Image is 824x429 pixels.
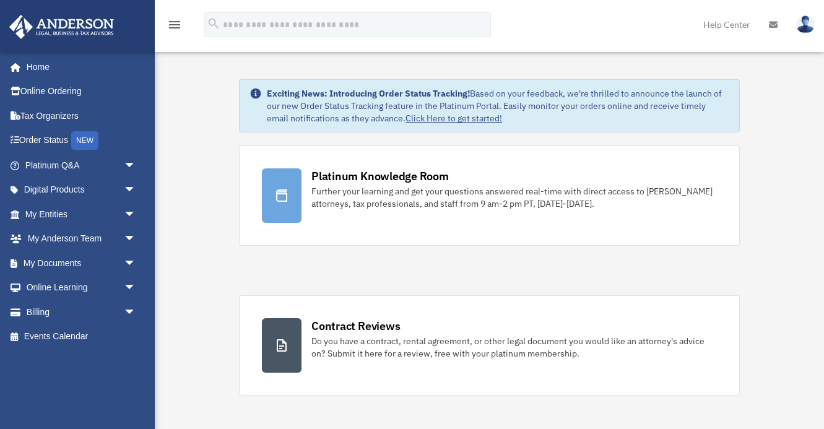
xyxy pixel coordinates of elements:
[124,178,149,203] span: arrow_drop_down
[9,251,155,275] a: My Documentsarrow_drop_down
[207,17,220,30] i: search
[239,145,740,246] a: Platinum Knowledge Room Further your learning and get your questions answered real-time with dire...
[311,185,717,210] div: Further your learning and get your questions answered real-time with direct access to [PERSON_NAM...
[796,15,815,33] img: User Pic
[9,324,155,349] a: Events Calendar
[9,300,155,324] a: Billingarrow_drop_down
[311,318,400,334] div: Contract Reviews
[124,202,149,227] span: arrow_drop_down
[124,227,149,252] span: arrow_drop_down
[9,103,155,128] a: Tax Organizers
[9,128,155,154] a: Order StatusNEW
[9,275,155,300] a: Online Learningarrow_drop_down
[167,22,182,32] a: menu
[6,15,118,39] img: Anderson Advisors Platinum Portal
[71,131,98,150] div: NEW
[405,113,502,124] a: Click Here to get started!
[9,227,155,251] a: My Anderson Teamarrow_drop_down
[9,153,155,178] a: Platinum Q&Aarrow_drop_down
[124,300,149,325] span: arrow_drop_down
[267,87,729,124] div: Based on your feedback, we're thrilled to announce the launch of our new Order Status Tracking fe...
[124,153,149,178] span: arrow_drop_down
[9,54,149,79] a: Home
[167,17,182,32] i: menu
[9,79,155,104] a: Online Ordering
[267,88,470,99] strong: Exciting News: Introducing Order Status Tracking!
[124,275,149,301] span: arrow_drop_down
[311,168,449,184] div: Platinum Knowledge Room
[9,178,155,202] a: Digital Productsarrow_drop_down
[9,202,155,227] a: My Entitiesarrow_drop_down
[239,295,740,396] a: Contract Reviews Do you have a contract, rental agreement, or other legal document you would like...
[124,251,149,276] span: arrow_drop_down
[311,335,717,360] div: Do you have a contract, rental agreement, or other legal document you would like an attorney's ad...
